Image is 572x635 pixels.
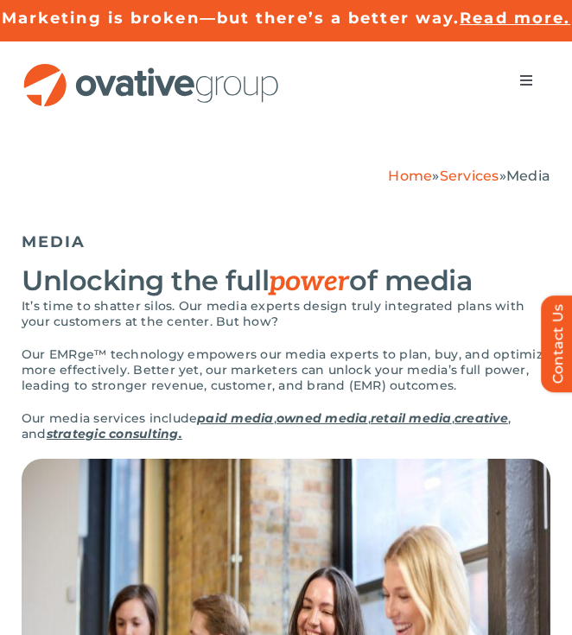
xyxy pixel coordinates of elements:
a: Services [440,168,499,184]
a: retail media [371,410,452,426]
p: Our media services include , , , , and [22,410,550,441]
p: Our EMRge™ technology empowers our media experts to plan, buy, and optimize more effectively. Bet... [22,346,550,393]
nav: Menu [502,63,550,98]
a: Read more. [460,9,570,28]
span: Media [506,168,550,184]
a: OG_Full_horizontal_RGB [22,61,281,78]
h2: Unlocking the full of media [22,264,550,298]
em: power [269,265,349,298]
span: » » [388,168,550,184]
a: strategic consulting. [47,426,182,441]
a: owned media [276,410,368,426]
a: paid media [197,410,273,426]
a: Home [388,168,432,184]
h5: MEDIA [22,232,550,251]
a: creative [454,410,508,426]
p: It’s time to shatter silos. Our media experts design truly integrated plans with your customers a... [22,298,550,329]
a: Marketing is broken—but there’s a better way. [2,9,461,28]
